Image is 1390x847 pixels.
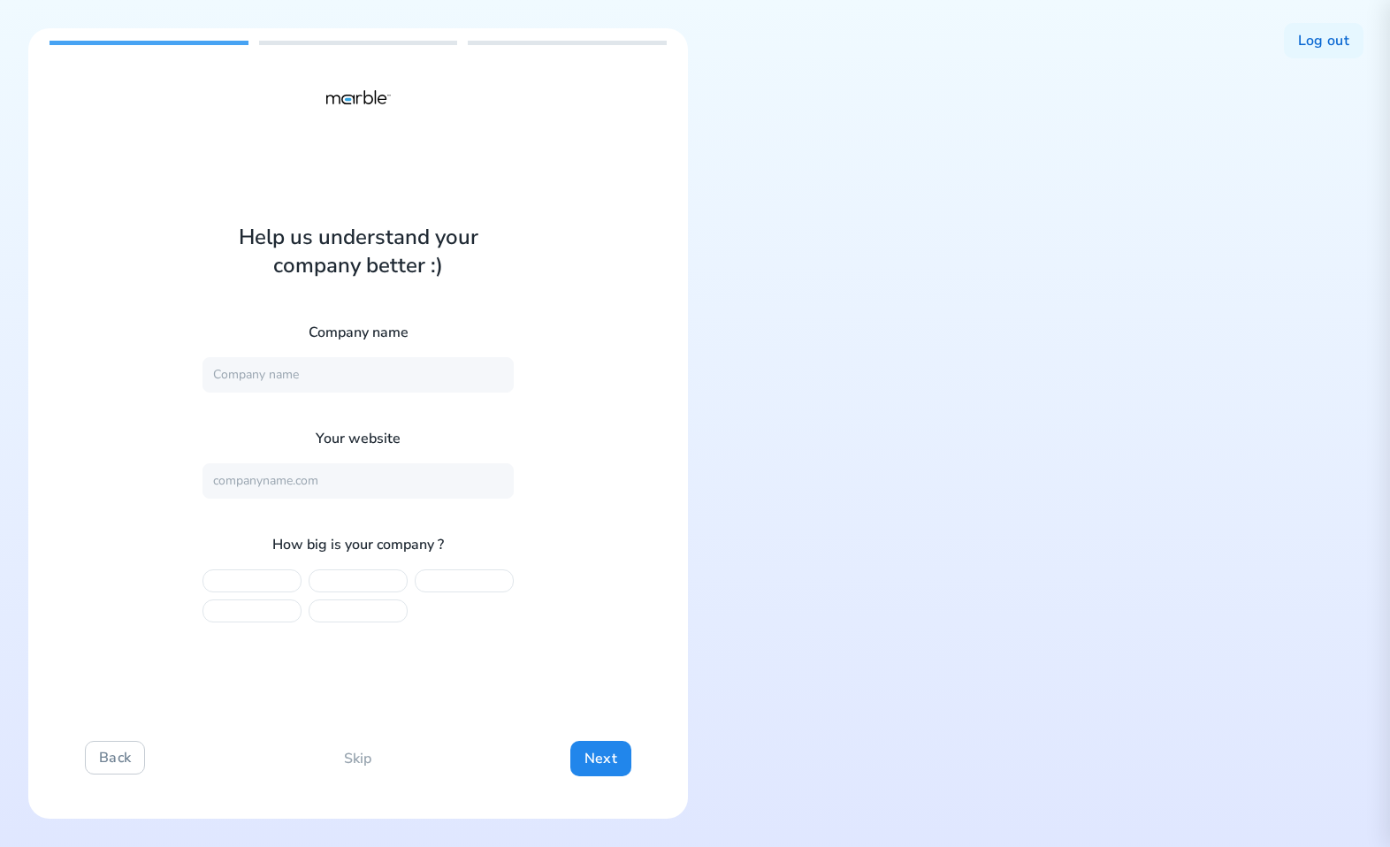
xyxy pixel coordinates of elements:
div: Skip [330,741,386,776]
h1: Help us understand your company better :) [202,223,514,279]
button: Next [570,741,631,776]
input: companyname.com [202,463,514,499]
p: Company name [202,322,514,343]
p: How big is your company ? [202,534,514,555]
button: Log out [1284,23,1363,58]
button: Back [85,741,145,775]
input: Company name [202,357,514,393]
p: Your website [202,428,514,449]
